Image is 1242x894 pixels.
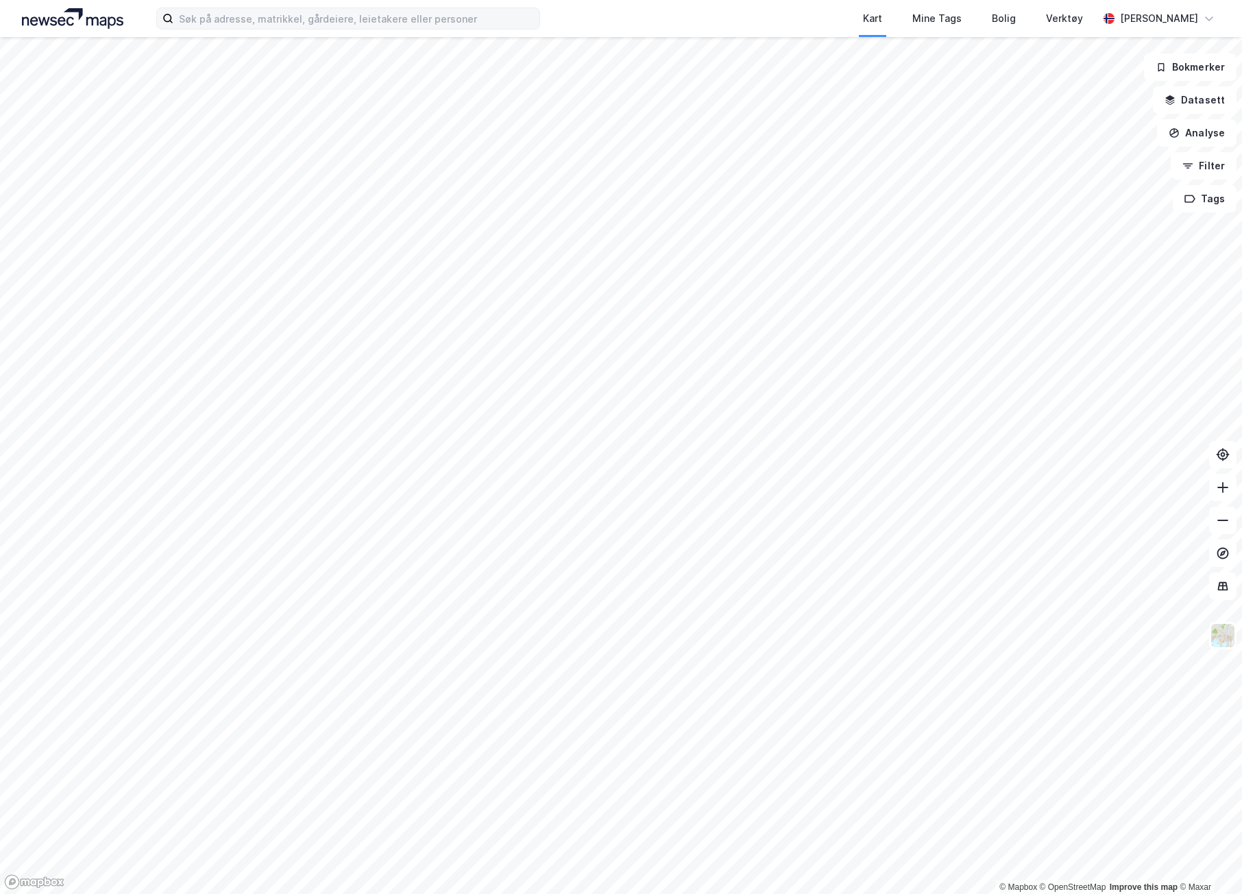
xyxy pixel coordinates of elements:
a: OpenStreetMap [1040,882,1106,892]
div: Kontrollprogram for chat [1173,828,1242,894]
img: logo.a4113a55bc3d86da70a041830d287a7e.svg [22,8,123,29]
img: Z [1210,623,1236,649]
div: [PERSON_NAME] [1120,10,1198,27]
a: Mapbox homepage [4,874,64,890]
button: Tags [1173,185,1237,213]
button: Bokmerker [1144,53,1237,81]
button: Datasett [1153,86,1237,114]
button: Filter [1171,152,1237,180]
div: Bolig [992,10,1016,27]
div: Verktøy [1046,10,1083,27]
div: Mine Tags [912,10,962,27]
a: Mapbox [999,882,1037,892]
input: Søk på adresse, matrikkel, gårdeiere, leietakere eller personer [173,8,539,29]
div: Kart [863,10,882,27]
button: Analyse [1157,119,1237,147]
a: Improve this map [1110,882,1178,892]
iframe: Chat Widget [1173,828,1242,894]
